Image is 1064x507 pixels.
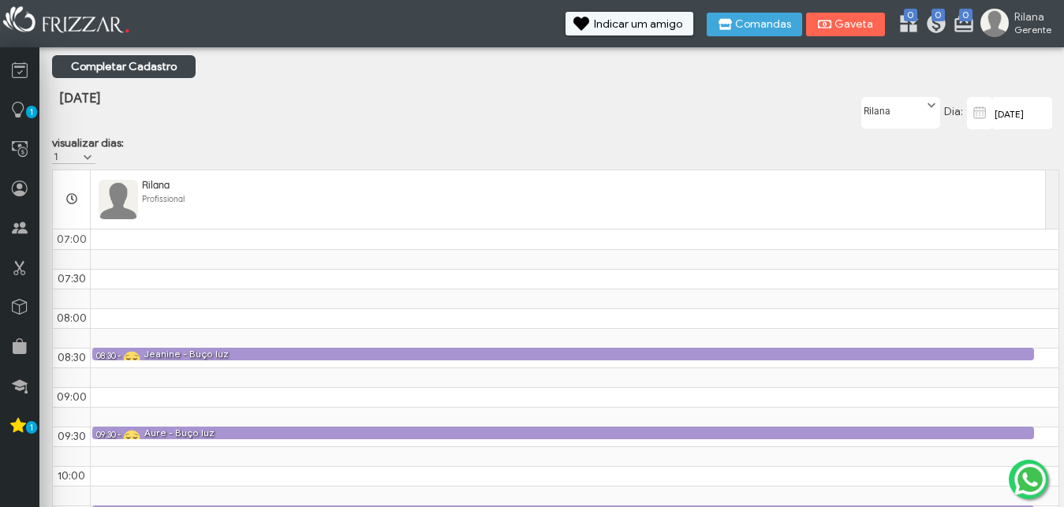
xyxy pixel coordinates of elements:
a: Rilana Gerente [980,9,1056,40]
input: data [993,97,1052,129]
span: Profissional [142,194,185,204]
label: visualizar dias: [52,136,124,150]
span: Gerente [1014,24,1051,35]
span: 07:30 [58,272,86,285]
span: 1 [26,421,37,434]
span: Comandas [735,19,791,30]
span: 1 [26,106,37,118]
span: 0 [904,9,917,21]
span: Gaveta [834,19,874,30]
span: 08:30 [58,351,86,364]
span: 10:00 [58,469,85,483]
img: FuncionarioFotoBean_get.xhtml [99,180,138,219]
button: Comandas [707,13,802,36]
a: 0 [898,13,913,38]
a: Completar Cadastro [52,55,196,78]
span: Indicar um amigo [594,19,682,30]
img: agendado.png [123,351,140,368]
img: whatsapp.png [1011,460,1049,498]
span: Dia: [944,105,963,118]
label: Rilana [862,98,925,117]
span: 0 [931,9,945,21]
label: 1 [52,150,81,163]
img: calendar-01.svg [970,103,990,122]
span: 0 [959,9,973,21]
a: 0 [925,13,941,38]
button: Gaveta [806,13,885,36]
span: 09:30 [58,430,86,443]
a: 0 [953,13,969,38]
span: [DATE] [59,90,100,106]
div: Jeanine - Buço luz [144,348,229,361]
span: 08:00 [57,311,87,325]
span: 09:00 [57,390,87,404]
span: Rilana [142,179,170,191]
span: Rilana [1014,10,1051,24]
img: agendado.png [123,430,140,447]
button: Indicar um amigo [566,12,693,35]
div: Aure - Buço luz [144,427,215,440]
